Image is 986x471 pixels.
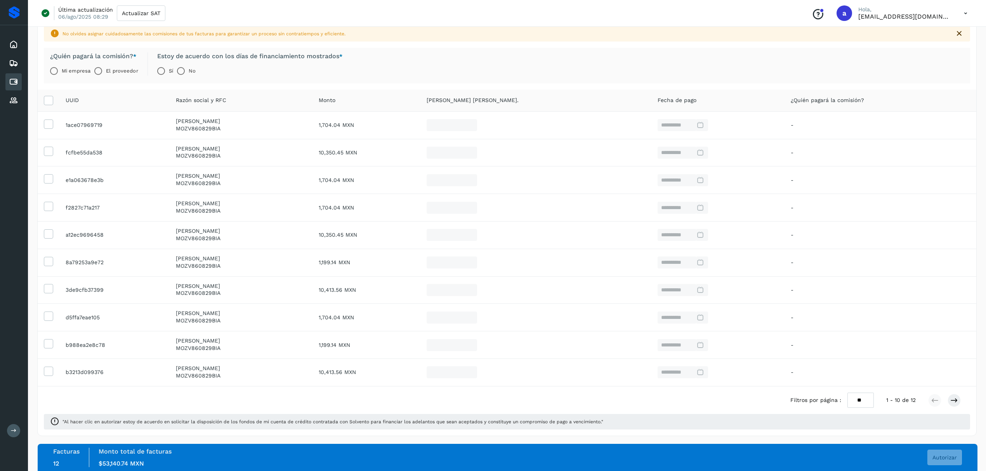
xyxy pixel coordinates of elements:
span: UUID [66,96,79,104]
span: - [791,287,793,293]
td: 10,413.56 MXN [312,358,420,386]
p: acruz@pakmailcentrooperativo.com [858,13,951,20]
span: Actualizar SAT [122,10,160,16]
span: Razón social y RFC [176,96,226,104]
p: VICENTE MORALES ZAVALA [176,255,307,262]
label: Facturas [53,448,80,455]
span: - [791,369,793,375]
span: 7dcb7ec6-f93f-4c74-8d96-3de9cfb37399 [66,287,104,293]
p: VICENTE MORALES ZAVALA [176,228,307,234]
span: d1e2eef6-8fb4-4ac2-a5c4-e1a063678e3b [66,177,104,183]
span: MOZV860829BIA [176,317,220,324]
label: Mi empresa [62,63,90,79]
span: - [791,122,793,128]
span: Monto [319,96,335,104]
button: Actualizar SAT [117,5,165,21]
span: 1 - 10 de 12 [886,396,916,404]
td: 10,413.56 MXN [312,276,420,304]
span: MOZV860829BIA [176,152,220,159]
span: - [791,259,793,265]
p: VICENTE MORALES ZAVALA [176,365,307,372]
label: ¿Quién pagará la comisión? [50,52,138,60]
span: MOZV860829BIA [176,290,220,296]
span: e88d0793-1700-4fb4-b43c-1ace07969719 [66,122,102,128]
span: 12 [53,460,59,467]
p: Última actualización [58,6,113,13]
p: Hola, [858,6,951,13]
span: Filtros por página : [790,396,841,404]
span: d93722a0-0438-4583-9b01-fcfbe55da538 [66,149,102,156]
div: Cuentas por pagar [5,73,22,90]
td: 10,350.45 MXN [312,139,420,166]
span: MOZV860829BIA [176,125,220,132]
button: Autorizar [927,450,962,465]
p: VICENTE MORALES ZAVALA [176,310,307,317]
label: Sí [169,63,173,79]
span: $53,140.74 MXN [99,460,144,467]
span: - [791,314,793,320]
p: 06/ago/2025 08:29 [58,13,108,20]
td: 10,350.45 MXN [312,221,420,249]
span: 7de398dc-0ab2-4a53-9de6-8a79253a9e72 [66,259,104,265]
label: No [189,63,196,79]
div: No olvides asignar cuidadosamente las comisiones de tus facturas para garantizar un proceso sin c... [62,30,948,37]
span: 69e24602-daf1-4f52-b9c5-b3213d099376 [66,369,104,375]
span: MOZV860829BIA [176,208,220,214]
td: 1,199.14 MXN [312,331,420,359]
label: Monto total de facturas [99,448,172,455]
span: d077f384-3ede-4e83-b021-f2827c71a217 [66,204,100,211]
td: 1,704.04 MXN [312,304,420,331]
p: VICENTE MORALES ZAVALA [176,145,307,152]
div: Proveedores [5,92,22,109]
label: El proveedor [106,63,138,79]
div: Inicio [5,36,22,53]
td: 1,704.04 MXN [312,111,420,139]
span: - [791,342,793,348]
span: - [791,232,793,238]
p: VICENTE MORALES ZAVALA [176,200,307,207]
span: Autorizar [932,455,957,460]
td: 1,704.04 MXN [312,194,420,222]
span: 7b9ece16-e479-458d-932f-d5ffa7eae105 [66,314,100,320]
p: VICENTE MORALES ZAVALA [176,118,307,125]
span: "Al hacer clic en autorizar estoy de acuerdo en solicitar la disposición de los fondos de mi cuen... [62,418,964,425]
span: ¿Quién pagará la comisión? [791,96,864,104]
span: 84234f18-dff4-4055-bbb9-a12ec9696458 [66,232,104,238]
p: VICENTE MORALES ZAVALA [176,283,307,289]
span: MOZV860829BIA [176,372,220,379]
span: - [791,177,793,183]
p: VICENTE MORALES ZAVALA [176,338,307,344]
div: Embarques [5,55,22,72]
td: 1,199.14 MXN [312,249,420,276]
span: 792824f7-4f5b-4909-90c7-b988ea2e8c78 [66,342,105,348]
span: MOZV860829BIA [176,235,220,241]
span: MOZV860829BIA [176,345,220,351]
span: MOZV860829BIA [176,180,220,186]
td: 1,704.04 MXN [312,166,420,194]
span: MOZV860829BIA [176,263,220,269]
label: Estoy de acuerdo con los días de financiamiento mostrados [157,52,342,60]
p: VICENTE MORALES ZAVALA [176,173,307,179]
span: [PERSON_NAME] [PERSON_NAME]. [427,96,519,104]
span: - [791,149,793,156]
span: Fecha de pago [658,96,696,104]
span: - [791,204,793,211]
